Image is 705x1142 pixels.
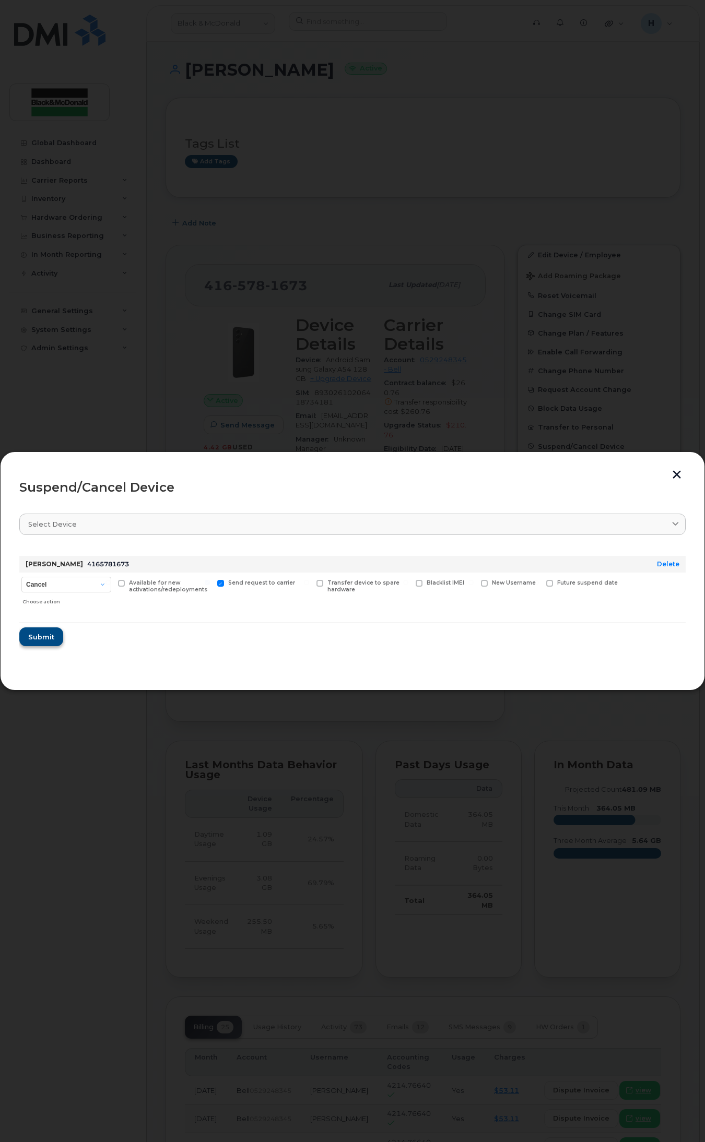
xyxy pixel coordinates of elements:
[657,560,679,568] a: Delete
[129,579,207,593] span: Available for new activations/redeployments
[427,579,464,586] span: Blacklist IMEI
[534,580,539,585] input: Future suspend date
[492,579,536,586] span: New Username
[19,481,686,494] div: Suspend/Cancel Device
[557,579,618,586] span: Future suspend date
[327,579,399,593] span: Transfer device to spare hardware
[304,580,309,585] input: Transfer device to spare hardware
[403,580,408,585] input: Blacklist IMEI
[205,580,210,585] input: Send request to carrier
[468,580,474,585] input: New Username
[228,579,295,586] span: Send request to carrier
